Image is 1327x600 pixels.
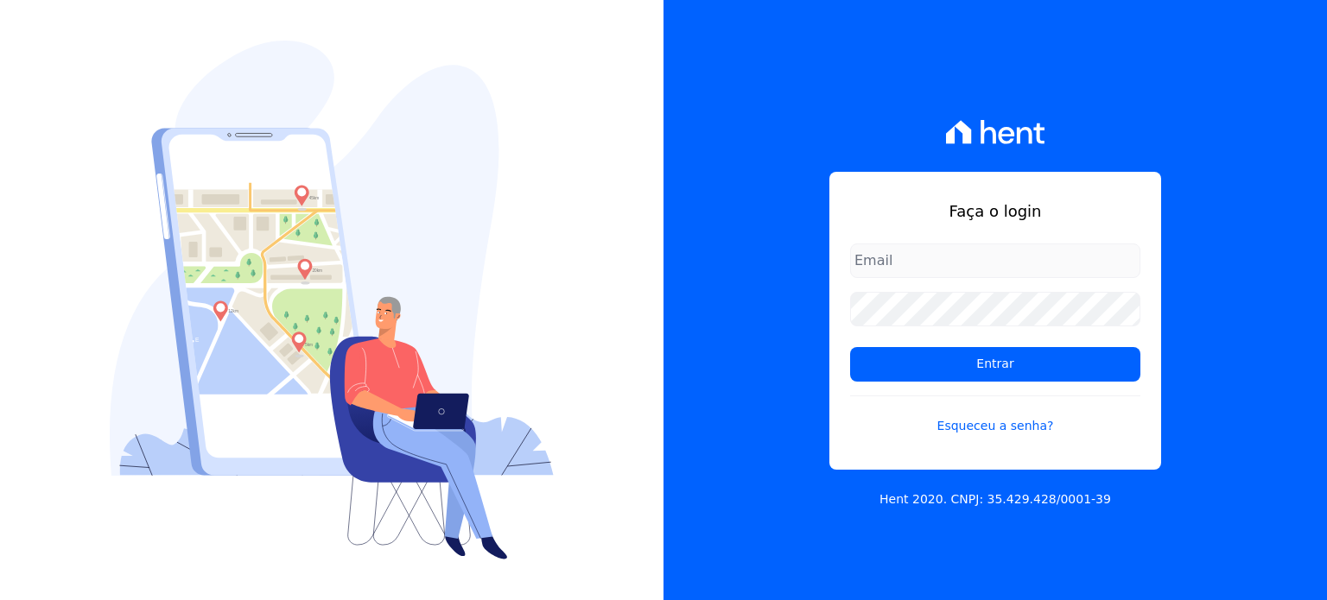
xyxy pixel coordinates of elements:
[110,41,554,559] img: Login
[850,199,1140,223] h1: Faça o login
[850,243,1140,278] input: Email
[879,490,1111,508] p: Hent 2020. CNPJ: 35.429.428/0001-39
[850,347,1140,382] input: Entrar
[850,395,1140,435] a: Esqueceu a senha?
